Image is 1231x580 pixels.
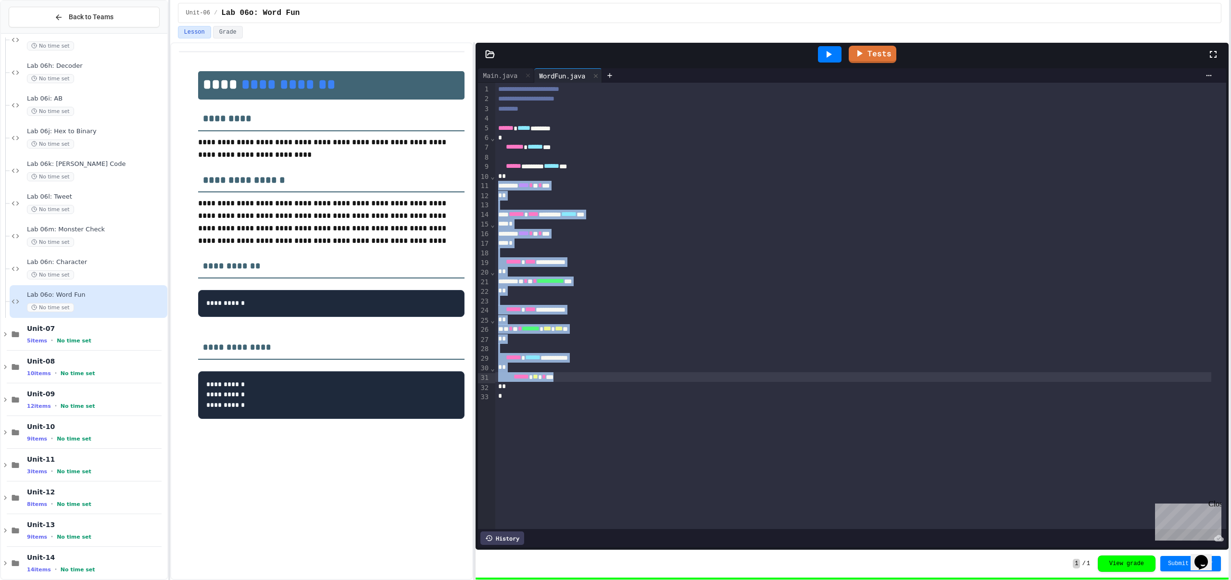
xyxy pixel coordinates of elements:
span: 9 items [27,534,47,540]
span: No time set [27,205,74,214]
button: Lesson [178,26,211,38]
span: 3 items [27,468,47,475]
div: 6 [478,133,490,143]
div: 31 [478,373,490,383]
span: 10 items [27,370,51,377]
div: 19 [478,258,490,268]
div: WordFun.java [534,68,602,83]
button: Grade [213,26,243,38]
div: 16 [478,229,490,239]
div: 13 [478,201,490,210]
span: • [55,566,57,573]
button: Back to Teams [9,7,160,27]
div: 28 [478,344,490,354]
span: 1 [1073,559,1080,568]
span: No time set [57,534,91,540]
span: Lab 06i: AB [27,95,165,103]
div: 17 [478,239,490,249]
span: No time set [57,501,91,507]
span: Unit-11 [27,455,165,464]
span: Back to Teams [69,12,113,22]
div: Main.java [478,68,534,83]
span: 8 items [27,501,47,507]
div: 14 [478,210,490,220]
div: 29 [478,354,490,364]
span: Fold line [490,316,495,324]
span: No time set [61,370,95,377]
span: Fold line [490,221,495,228]
div: 21 [478,277,490,287]
span: / [1082,560,1085,567]
span: Unit-07 [27,324,165,333]
span: Lab 06o: Word Fun [27,291,165,299]
span: 5 items [27,338,47,344]
span: • [51,435,53,442]
span: Unit-06 [186,9,210,17]
span: No time set [57,468,91,475]
span: Fold line [490,268,495,276]
div: 1 [478,85,490,94]
span: Fold line [490,134,495,142]
span: 14 items [27,567,51,573]
span: Unit-08 [27,357,165,366]
div: 27 [478,335,490,345]
span: • [51,500,53,508]
span: Lab 06m: Monster Check [27,226,165,234]
span: No time set [27,41,74,50]
span: Unit-09 [27,390,165,398]
span: Lab 06k: [PERSON_NAME] Code [27,160,165,168]
iframe: chat widget [1191,542,1221,570]
div: 2 [478,94,490,104]
span: No time set [27,270,74,279]
span: No time set [27,74,74,83]
span: No time set [27,139,74,149]
span: • [55,402,57,410]
span: Fold line [490,365,495,372]
div: History [480,531,524,545]
div: 10 [478,172,490,182]
span: • [51,533,53,541]
span: Unit-12 [27,488,165,496]
span: Fold line [490,173,495,180]
span: • [51,467,53,475]
div: 33 [478,392,490,402]
div: 4 [478,114,490,124]
span: Unit-14 [27,553,165,562]
div: 18 [478,249,490,258]
div: WordFun.java [534,71,590,81]
div: 11 [478,181,490,191]
span: / [214,9,217,17]
div: 5 [478,124,490,133]
span: 12 items [27,403,51,409]
a: Tests [849,46,896,63]
span: Lab 06n: Character [27,258,165,266]
span: 9 items [27,436,47,442]
div: Main.java [478,70,522,80]
div: 25 [478,316,490,326]
span: No time set [57,338,91,344]
span: Unit-13 [27,520,165,529]
div: 12 [478,191,490,201]
span: No time set [27,238,74,247]
span: Lab 06h: Decoder [27,62,165,70]
span: No time set [27,107,74,116]
div: 8 [478,153,490,163]
div: 15 [478,220,490,229]
span: No time set [57,436,91,442]
div: 9 [478,162,490,172]
span: No time set [27,303,74,312]
span: No time set [61,567,95,573]
span: Unit-10 [27,422,165,431]
div: 22 [478,287,490,297]
span: Submit Answer [1168,560,1213,567]
span: Lab 06l: Tweet [27,193,165,201]
div: 24 [478,306,490,315]
span: 1 [1087,560,1090,567]
span: • [55,369,57,377]
iframe: chat widget [1151,500,1221,541]
span: • [51,337,53,344]
div: 30 [478,364,490,373]
div: 20 [478,268,490,277]
span: Lab 06o: Word Fun [221,7,300,19]
button: View grade [1098,555,1156,572]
